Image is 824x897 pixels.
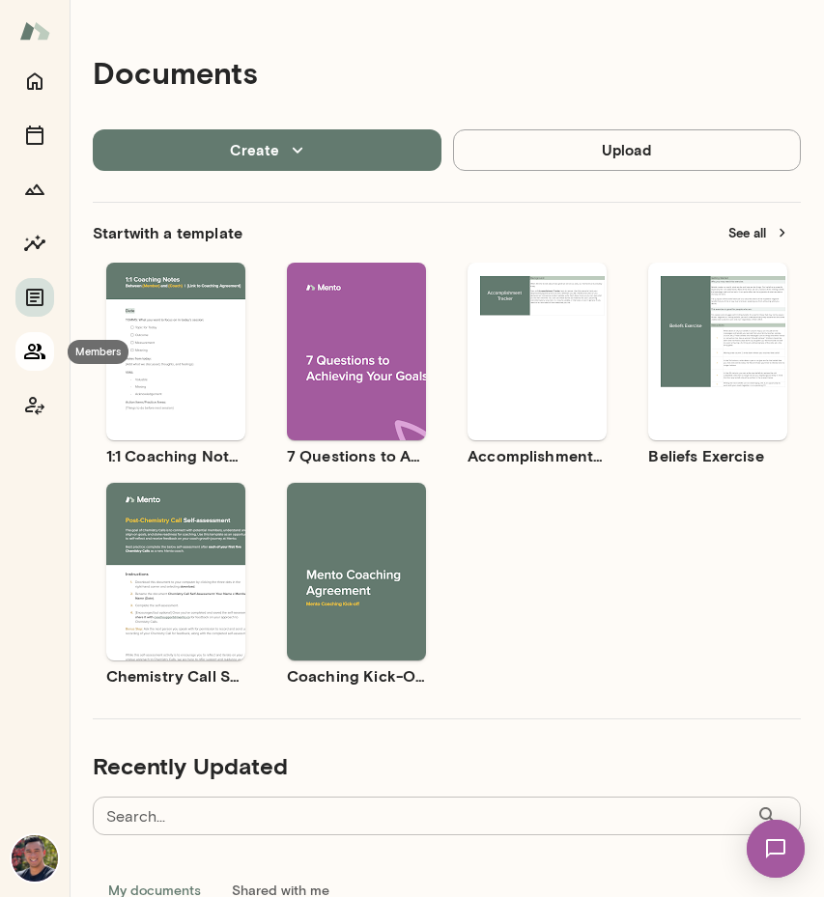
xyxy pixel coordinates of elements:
button: See all [717,218,801,248]
button: Home [15,62,54,100]
h6: Beliefs Exercise [648,444,787,467]
h6: 1:1 Coaching Notes [106,444,245,467]
div: Members [68,340,128,364]
h6: 7 Questions to Achieving Your Goals [287,444,426,467]
img: Mark Guzman [12,835,58,882]
h6: Coaching Kick-Off | Coaching Agreement [287,664,426,687]
button: Coach app [15,386,54,425]
img: Mento [19,13,50,49]
h6: Start with a template [93,221,242,244]
button: Members [15,332,54,371]
button: Growth Plan [15,170,54,209]
h6: Accomplishment Tracker [468,444,607,467]
h5: Recently Updated [93,750,801,781]
button: Insights [15,224,54,263]
button: Sessions [15,116,54,154]
button: Create [93,129,441,170]
h4: Documents [93,54,258,91]
button: Documents [15,278,54,317]
h6: Chemistry Call Self-Assessment [Coaches only] [106,664,245,687]
button: Upload [453,129,802,170]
